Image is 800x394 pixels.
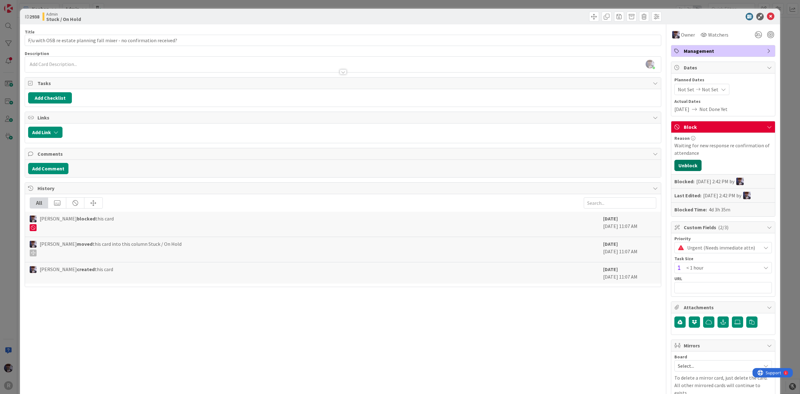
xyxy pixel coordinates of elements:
[13,1,28,8] span: Support
[672,31,680,38] img: ML
[30,241,37,248] img: ML
[708,31,728,38] span: Watchers
[718,224,728,230] span: ( 2/3 )
[25,13,39,20] span: ID
[674,98,772,105] span: Actual Dates
[28,92,72,104] button: Add Checklist
[674,236,772,241] div: Priority
[684,342,764,349] span: Mirrors
[674,136,690,140] span: Reason
[674,77,772,83] span: Planned Dates
[703,192,751,199] div: [DATE] 2:42 PM by
[603,215,656,234] div: [DATE] 11:07 AM
[674,105,689,113] span: [DATE]
[30,198,48,208] div: All
[46,12,81,17] span: Admin
[603,266,618,272] b: [DATE]
[77,215,95,222] b: blocked
[681,31,695,38] span: Owner
[686,263,758,272] span: < 1 hour
[699,105,727,113] span: Not Done Yet
[736,178,744,185] img: ML
[25,51,49,56] span: Description
[40,215,114,231] span: [PERSON_NAME] this card
[684,304,764,311] span: Attachments
[46,17,81,22] b: Stuck / On Hold
[77,241,92,247] b: moved
[584,197,656,209] input: Search...
[28,163,68,174] button: Add Comment
[603,215,618,222] b: [DATE]
[25,35,661,46] input: type card name here...
[674,192,701,199] b: Last Edited:
[702,86,718,93] span: Not Set
[603,240,656,259] div: [DATE] 11:07 AM
[674,178,694,185] b: Blocked:
[603,265,656,280] div: [DATE] 11:07 AM
[30,266,37,273] img: ML
[678,361,758,370] span: Select...
[40,265,113,273] span: [PERSON_NAME] this card
[37,79,650,87] span: Tasks
[32,3,34,8] div: 1
[684,64,764,71] span: Dates
[674,355,687,359] span: Board
[743,192,751,199] img: ML
[684,47,764,55] span: Management
[37,150,650,158] span: Comments
[674,142,772,157] div: Waiting for new response re confirmation of attendance
[696,178,744,185] div: [DATE] 2:42 PM by
[40,240,182,256] span: [PERSON_NAME] this card into this column Stuck / On Hold
[684,224,764,231] span: Custom Fields
[674,206,707,213] b: Blocked Time:
[674,276,772,281] div: URL
[674,256,772,261] div: Task Size
[25,29,35,35] label: Title
[77,266,95,272] b: created
[37,184,650,192] span: History
[687,243,758,252] span: Urgent (Needs immediate attn)
[29,13,39,20] b: 2938
[684,123,764,131] span: Block
[709,206,730,213] div: 4d 3h 35m
[646,60,654,68] img: 4bkkwsAgLEzgUFsllbC0Zn7GEDwYOnLA.jpg
[37,114,650,121] span: Links
[603,241,618,247] b: [DATE]
[28,127,62,138] button: Add Link
[674,160,702,171] button: Unblock
[30,215,37,222] img: ML
[678,86,694,93] span: Not Set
